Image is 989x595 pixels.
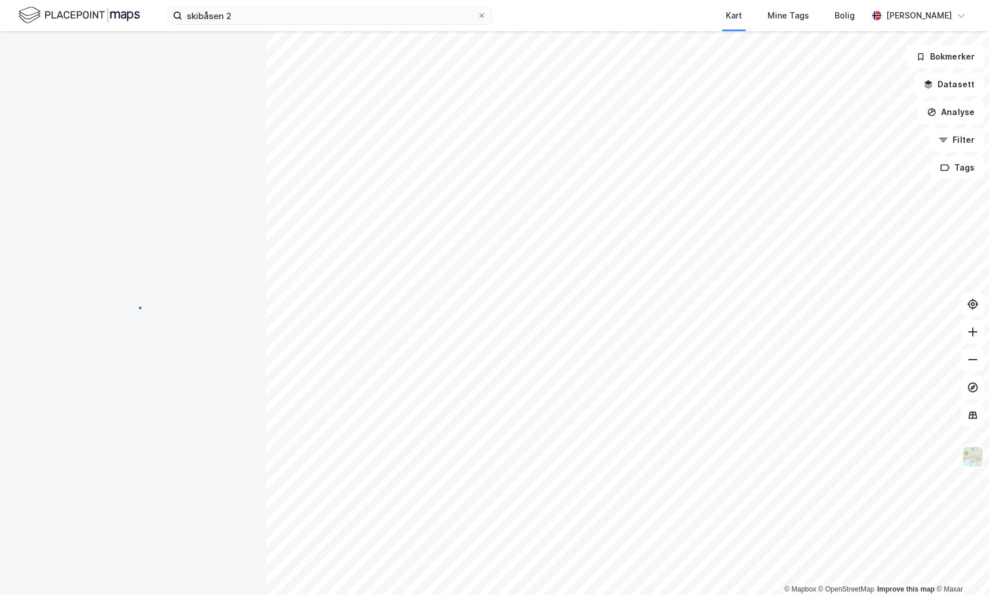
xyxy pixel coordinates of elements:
[931,539,989,595] div: Kontrollprogram for chat
[962,446,984,468] img: Z
[19,5,140,25] img: logo.f888ab2527a4732fd821a326f86c7f29.svg
[931,156,984,179] button: Tags
[726,9,742,23] div: Kart
[914,73,984,96] button: Datasett
[124,297,142,316] img: spinner.a6d8c91a73a9ac5275cf975e30b51cfb.svg
[886,9,952,23] div: [PERSON_NAME]
[182,7,477,24] input: Søk på adresse, matrikkel, gårdeiere, leietakere eller personer
[767,9,809,23] div: Mine Tags
[784,585,816,593] a: Mapbox
[929,128,984,151] button: Filter
[906,45,984,68] button: Bokmerker
[917,101,984,124] button: Analyse
[931,539,989,595] iframe: Chat Widget
[835,9,855,23] div: Bolig
[877,585,935,593] a: Improve this map
[818,585,874,593] a: OpenStreetMap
